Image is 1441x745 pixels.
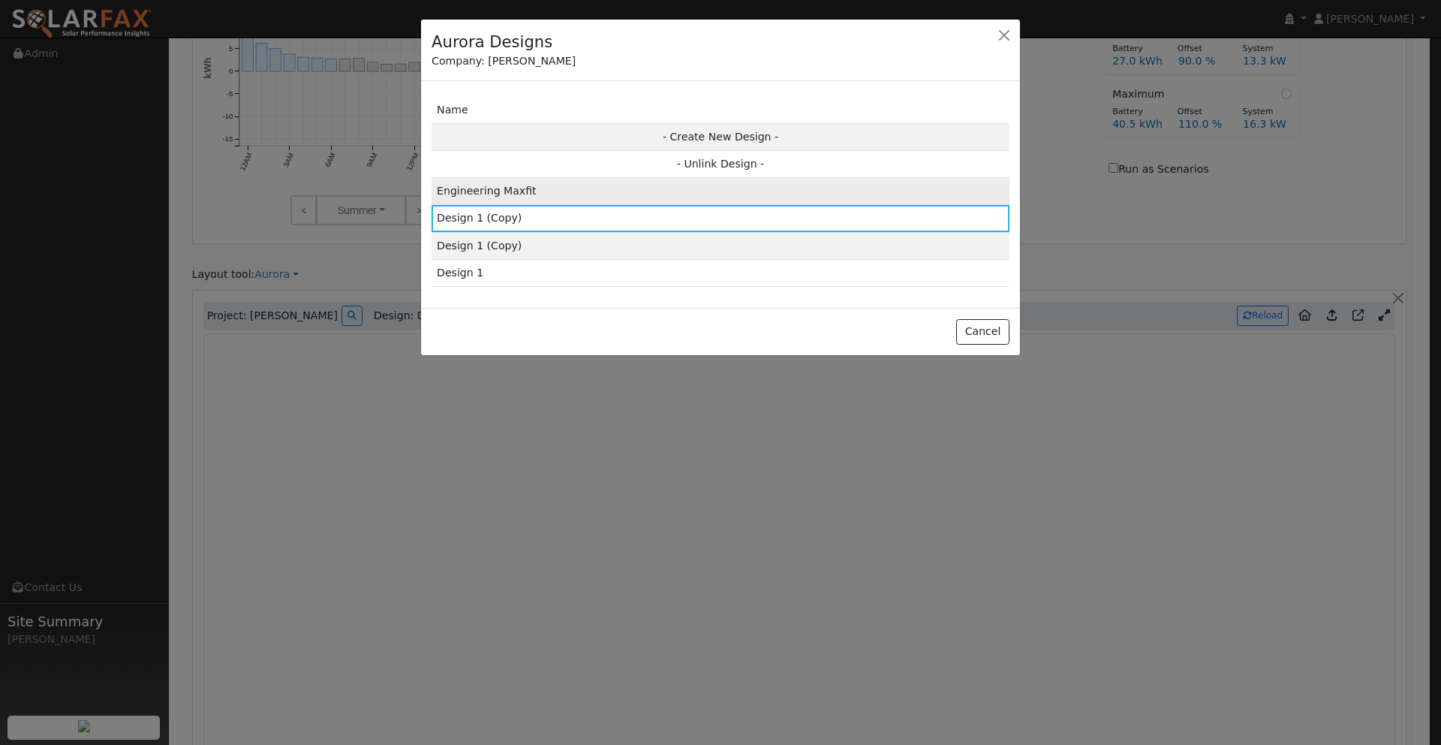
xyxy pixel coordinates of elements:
[432,97,1009,124] td: Name
[956,319,1009,345] button: Cancel
[432,53,1009,69] div: Company: [PERSON_NAME]
[432,151,1009,178] td: - Unlink Design -
[432,178,1009,205] td: Engineering Maxfit
[432,123,1009,150] td: - Create New Design -
[432,30,552,54] h4: Aurora Designs
[432,259,1009,286] td: Design 1
[432,232,1009,259] td: Design 1 (Copy)
[432,205,1009,232] td: Design 1 (Copy)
